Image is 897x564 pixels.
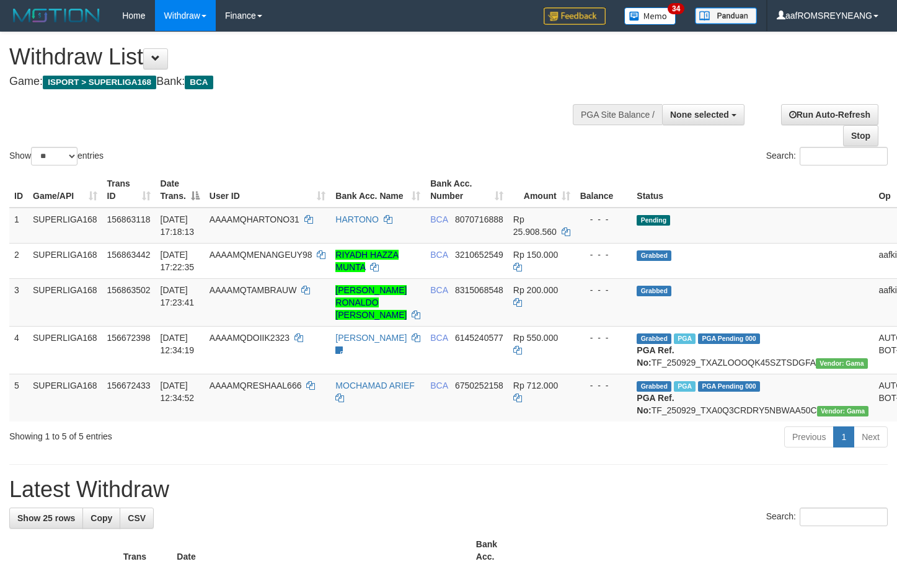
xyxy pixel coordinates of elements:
[637,215,670,226] span: Pending
[82,508,120,529] a: Copy
[430,285,448,295] span: BCA
[9,278,28,326] td: 3
[513,333,558,343] span: Rp 550.000
[9,76,586,88] h4: Game: Bank:
[455,214,503,224] span: Copy 8070716888 to clipboard
[513,381,558,390] span: Rp 712.000
[637,333,671,344] span: Grabbed
[9,208,28,244] td: 1
[781,104,878,125] a: Run Auto-Refresh
[632,374,873,421] td: TF_250929_TXA0Q3CRDRY5NBWAA50C
[9,147,104,165] label: Show entries
[161,214,195,237] span: [DATE] 17:18:13
[580,249,627,261] div: - - -
[28,326,102,374] td: SUPERLIGA168
[766,147,888,165] label: Search:
[31,147,77,165] select: Showentries
[513,250,558,260] span: Rp 150.000
[17,513,75,523] span: Show 25 rows
[513,214,557,237] span: Rp 25.908.560
[674,333,696,344] span: Marked by aafsoycanthlai
[335,250,399,272] a: RIYADH HAZZA MUNTA
[455,381,503,390] span: Copy 6750252158 to clipboard
[637,250,671,261] span: Grabbed
[9,243,28,278] td: 2
[508,172,575,208] th: Amount: activate to sort column ascending
[28,172,102,208] th: Game/API: activate to sort column ascending
[817,406,869,416] span: Vendor URL: https://trx31.1velocity.biz
[800,508,888,526] input: Search:
[185,76,213,89] span: BCA
[335,285,407,320] a: [PERSON_NAME] RONALDO [PERSON_NAME]
[43,76,156,89] span: ISPORT > SUPERLIGA168
[544,7,606,25] img: Feedback.jpg
[107,381,151,390] span: 156672433
[430,333,448,343] span: BCA
[668,3,684,14] span: 34
[128,513,146,523] span: CSV
[573,104,662,125] div: PGA Site Balance /
[455,333,503,343] span: Copy 6145240577 to clipboard
[784,426,834,447] a: Previous
[102,172,156,208] th: Trans ID: activate to sort column ascending
[9,374,28,421] td: 5
[637,381,671,392] span: Grabbed
[161,333,195,355] span: [DATE] 12:34:19
[9,6,104,25] img: MOTION_logo.png
[107,250,151,260] span: 156863442
[9,45,586,69] h1: Withdraw List
[156,172,205,208] th: Date Trans.: activate to sort column descending
[425,172,508,208] th: Bank Acc. Number: activate to sort column ascending
[210,333,289,343] span: AAAAMQDOIIK2323
[28,208,102,244] td: SUPERLIGA168
[161,285,195,307] span: [DATE] 17:23:41
[210,214,299,224] span: AAAAMQHARTONO31
[430,214,448,224] span: BCA
[9,508,83,529] a: Show 25 rows
[330,172,425,208] th: Bank Acc. Name: activate to sort column ascending
[455,285,503,295] span: Copy 8315068548 to clipboard
[637,393,674,415] b: PGA Ref. No:
[766,508,888,526] label: Search:
[335,333,407,343] a: [PERSON_NAME]
[335,381,415,390] a: MOCHAMAD ARIEF
[210,250,312,260] span: AAAAMQMENANGEUY98
[698,381,760,392] span: PGA Pending
[800,147,888,165] input: Search:
[210,381,302,390] span: AAAAMQRESHAAL666
[632,326,873,374] td: TF_250929_TXAZLOOOQK45SZTSDGFA
[674,381,696,392] span: Marked by aafsoycanthlai
[575,172,632,208] th: Balance
[107,285,151,295] span: 156863502
[28,374,102,421] td: SUPERLIGA168
[843,125,878,146] a: Stop
[430,250,448,260] span: BCA
[816,358,868,369] span: Vendor URL: https://trx31.1velocity.biz
[580,379,627,392] div: - - -
[662,104,745,125] button: None selected
[9,477,888,502] h1: Latest Withdraw
[107,333,151,343] span: 156672398
[205,172,331,208] th: User ID: activate to sort column ascending
[637,286,671,296] span: Grabbed
[513,285,558,295] span: Rp 200.000
[854,426,888,447] a: Next
[580,213,627,226] div: - - -
[580,332,627,344] div: - - -
[637,345,674,368] b: PGA Ref. No:
[161,381,195,403] span: [DATE] 12:34:52
[107,214,151,224] span: 156863118
[9,326,28,374] td: 4
[455,250,503,260] span: Copy 3210652549 to clipboard
[28,243,102,278] td: SUPERLIGA168
[670,110,729,120] span: None selected
[624,7,676,25] img: Button%20Memo.svg
[91,513,112,523] span: Copy
[120,508,154,529] a: CSV
[161,250,195,272] span: [DATE] 17:22:35
[335,214,379,224] a: HARTONO
[210,285,297,295] span: AAAAMQTAMBRAUW
[698,333,760,344] span: PGA Pending
[430,381,448,390] span: BCA
[9,425,365,443] div: Showing 1 to 5 of 5 entries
